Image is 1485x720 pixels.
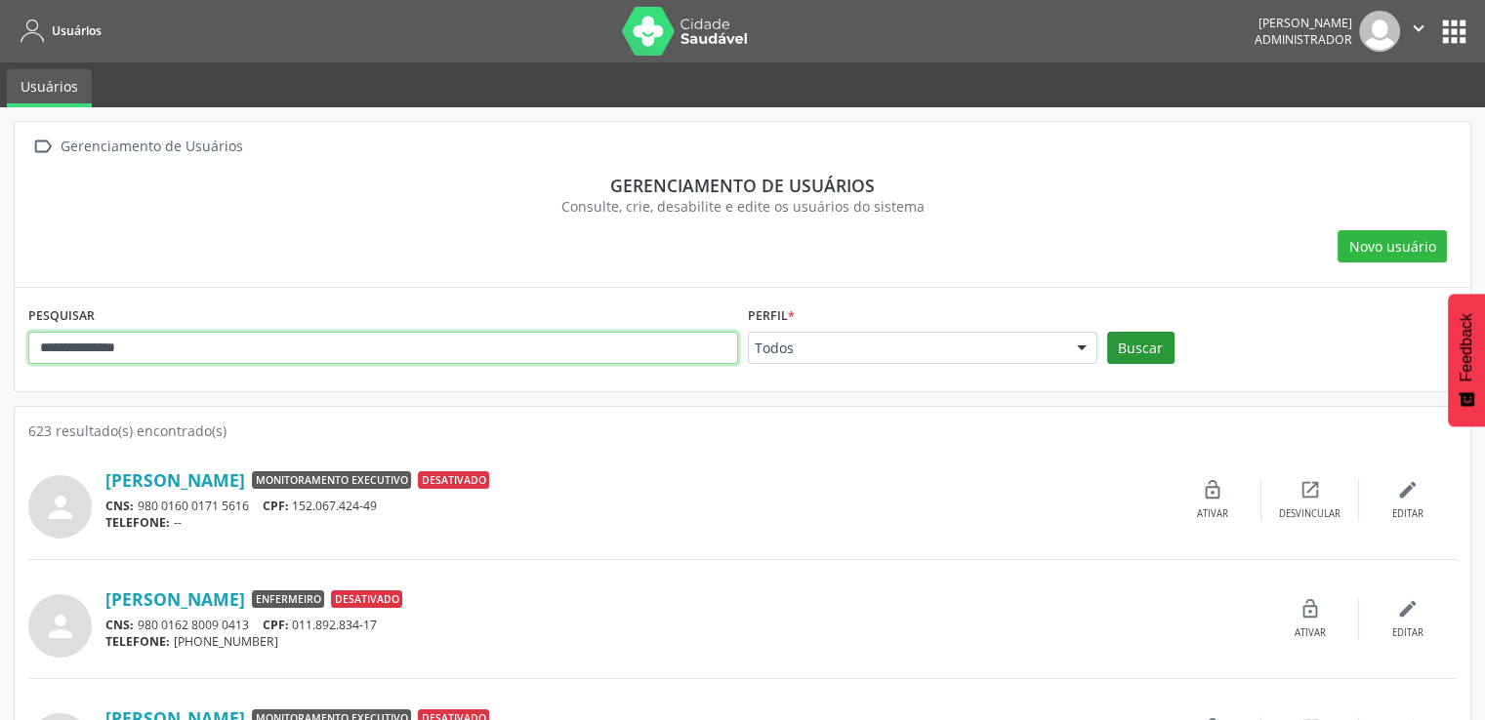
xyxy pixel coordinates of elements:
[1255,15,1352,31] div: [PERSON_NAME]
[105,498,1164,514] div: 980 0160 0171 5616 152.067.424-49
[43,490,78,525] i: person
[1359,11,1400,52] img: img
[1279,507,1341,521] div: Desvincular
[418,471,489,489] span: Desativado
[105,617,134,633] span: CNS:
[105,498,134,514] span: CNS:
[105,469,245,491] a: [PERSON_NAME]
[52,22,102,39] span: Usuários
[252,590,324,608] span: Enfermeiro
[755,339,1057,358] span: Todos
[105,514,170,531] span: TELEFONE:
[1202,479,1223,500] i: lock_open
[748,301,795,332] label: Perfil
[1107,332,1175,365] button: Buscar
[1392,507,1423,521] div: Editar
[1397,479,1419,500] i: edit
[105,514,1164,531] div: --
[105,617,1261,633] div: 980 0162 8009 0413 011.892.834-17
[1437,15,1471,49] button: apps
[331,590,402,608] span: Desativado
[252,471,411,489] span: Monitoramento Executivo
[43,609,78,644] i: person
[105,588,245,610] a: [PERSON_NAME]
[57,133,246,161] div: Gerenciamento de Usuários
[1397,598,1419,620] i: edit
[28,420,1457,441] div: 623 resultado(s) encontrado(s)
[28,133,57,161] i: 
[1408,18,1429,39] i: 
[14,15,102,47] a: Usuários
[7,69,92,107] a: Usuários
[1448,294,1485,426] button: Feedback - Mostrar pesquisa
[263,617,289,633] span: CPF:
[1295,626,1326,640] div: Ativar
[28,133,246,161] a:  Gerenciamento de Usuários
[1299,598,1321,620] i: lock_open
[1458,313,1475,381] span: Feedback
[1197,507,1228,521] div: Ativar
[42,196,1443,217] div: Consulte, crie, desabilite e edite os usuários do sistema
[28,301,95,332] label: PESQUISAR
[105,633,170,650] span: TELEFONE:
[1392,626,1423,640] div: Editar
[1338,230,1447,263] button: Novo usuário
[1349,236,1436,257] span: Novo usuário
[1400,11,1437,52] button: 
[105,633,1261,650] div: [PHONE_NUMBER]
[42,175,1443,196] div: Gerenciamento de usuários
[263,498,289,514] span: CPF:
[1299,479,1321,500] i: open_in_new
[1255,31,1352,48] span: Administrador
